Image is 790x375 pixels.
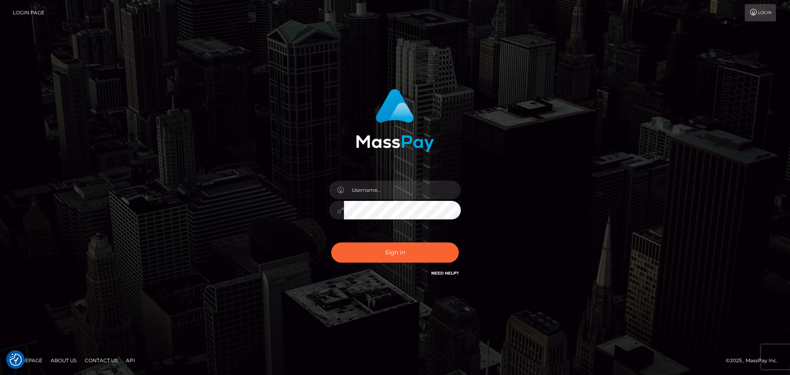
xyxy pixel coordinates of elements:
[47,354,80,367] a: About Us
[13,4,44,21] a: Login Page
[9,354,22,366] img: Revisit consent button
[9,354,46,367] a: Homepage
[431,270,459,276] a: Need Help?
[123,354,138,367] a: API
[726,356,784,365] div: © 2025 , MassPay Inc.
[9,354,22,366] button: Consent Preferences
[344,181,461,199] input: Username...
[356,89,434,152] img: MassPay Login
[331,242,459,263] button: Sign in
[745,4,776,21] a: Login
[81,354,121,367] a: Contact Us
